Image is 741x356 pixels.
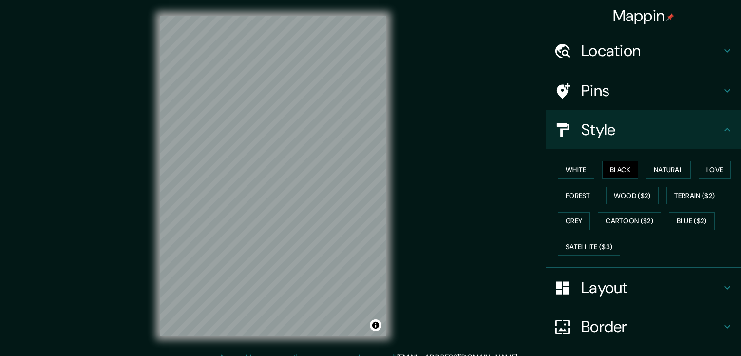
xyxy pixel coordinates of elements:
[546,307,741,346] div: Border
[613,6,675,25] h4: Mappin
[666,13,674,21] img: pin-icon.png
[666,187,723,205] button: Terrain ($2)
[558,212,590,230] button: Grey
[558,187,598,205] button: Forest
[581,278,722,297] h4: Layout
[370,319,381,331] button: Toggle attribution
[581,317,722,336] h4: Border
[546,268,741,307] div: Layout
[699,161,731,179] button: Love
[606,187,659,205] button: Wood ($2)
[546,110,741,149] div: Style
[546,31,741,70] div: Location
[558,161,594,179] button: White
[581,81,722,100] h4: Pins
[598,212,661,230] button: Cartoon ($2)
[581,41,722,60] h4: Location
[581,120,722,139] h4: Style
[160,16,386,336] canvas: Map
[654,318,730,345] iframe: Help widget launcher
[602,161,639,179] button: Black
[646,161,691,179] button: Natural
[546,71,741,110] div: Pins
[669,212,715,230] button: Blue ($2)
[558,238,620,256] button: Satellite ($3)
